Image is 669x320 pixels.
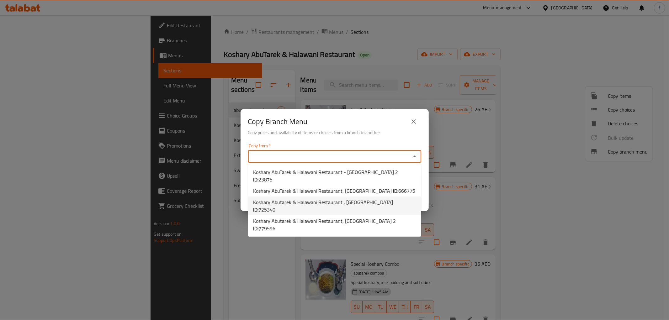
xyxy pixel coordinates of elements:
h2: Copy Branch Menu [248,117,308,127]
b: ID: [393,186,398,196]
span: Koshary AbuTarek & Halawani Restaurant, [GEOGRAPHIC_DATA] [253,187,415,195]
button: close [406,114,421,129]
span: 666775 [398,186,415,196]
b: ID: [253,205,258,214]
span: 779596 [258,224,275,233]
span: Koshary Abutarek & Halawani Restaurant, [GEOGRAPHIC_DATA] 2 [253,217,416,232]
span: 23875 [258,175,273,184]
button: Close [410,152,419,161]
b: ID: [253,175,258,184]
b: ID: [253,224,258,233]
h6: Copy prices and availability of items or choices from a branch to another [248,129,421,136]
span: Koshary AbuTarek & Halawani Restaurant - [GEOGRAPHIC_DATA] 2 [253,168,416,183]
span: Koshary Abutarek & Halawani Restaurant , [GEOGRAPHIC_DATA] [253,198,416,213]
span: 725340 [258,205,275,214]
